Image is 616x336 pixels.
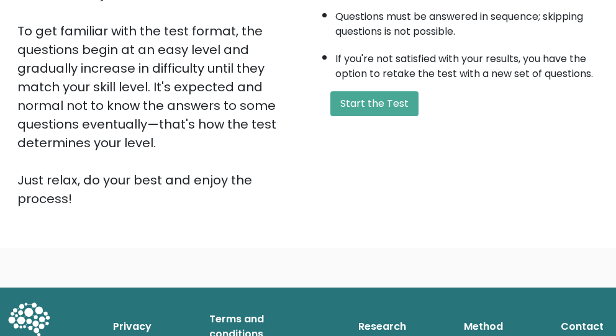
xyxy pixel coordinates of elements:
li: Questions must be answered in sequence; skipping questions is not possible. [335,3,599,39]
button: Start the Test [330,91,419,116]
li: If you're not satisfied with your results, you have the option to retake the test with a new set ... [335,45,599,81]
